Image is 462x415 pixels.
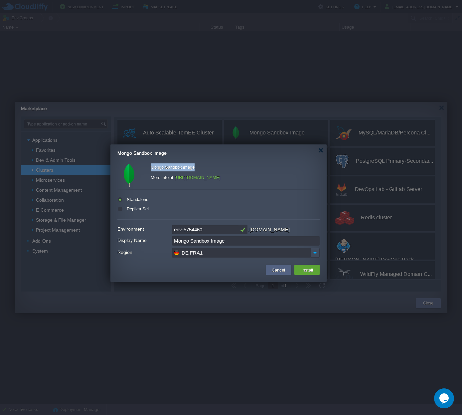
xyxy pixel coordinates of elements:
[117,163,141,187] img: mongodb-70x70.png
[151,163,320,174] div: Mongo Sandbox image
[117,150,167,156] span: Mongo Sandbox Image
[248,225,290,235] div: .[DOMAIN_NAME]
[299,266,315,274] button: Install
[117,236,171,245] label: Display Name
[125,197,148,202] label: Standalone
[434,388,455,408] iframe: chat widget
[175,175,221,180] a: [URL][DOMAIN_NAME]
[151,175,173,180] span: More info at
[270,266,287,274] button: Cancel
[117,248,171,257] label: Region
[125,206,149,211] label: Replica Set
[117,225,171,234] label: Environment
